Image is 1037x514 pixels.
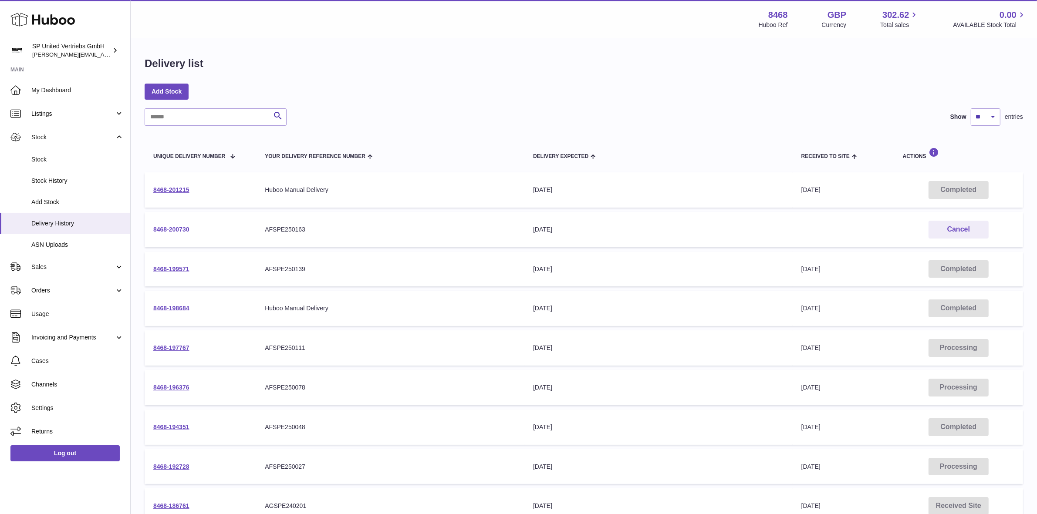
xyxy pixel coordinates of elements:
a: 8468-199571 [153,265,189,272]
span: Orders [31,286,115,295]
span: Unique Delivery Number [153,154,225,159]
span: [DATE] [801,463,821,470]
a: 8468-194351 [153,423,189,430]
a: Add Stock [145,84,189,99]
div: AFSPE250139 [265,265,516,273]
div: AFSPE250078 [265,383,516,392]
div: [DATE] [533,265,784,273]
span: Invoicing and Payments [31,333,115,342]
div: [DATE] [533,304,784,312]
div: Huboo Ref [759,21,788,29]
div: [DATE] [533,423,784,431]
span: [DATE] [801,344,821,351]
h1: Delivery list [145,57,203,71]
span: My Dashboard [31,86,124,94]
span: Sales [31,263,115,271]
span: Your Delivery Reference Number [265,154,365,159]
span: Add Stock [31,198,124,206]
label: Show [950,113,966,121]
div: SP United Vertriebs GmbH [32,42,111,59]
div: [DATE] [533,344,784,352]
a: 302.62 Total sales [880,9,919,29]
span: entries [1005,113,1023,121]
a: 8468-201215 [153,186,189,193]
div: AFSPE250111 [265,344,516,352]
span: AVAILABLE Stock Total [953,21,1027,29]
strong: GBP [828,9,846,21]
span: Settings [31,404,124,412]
div: [DATE] [533,186,784,194]
span: [DATE] [801,423,821,430]
span: ASN Uploads [31,241,124,249]
a: 8468-196376 [153,384,189,391]
span: Total sales [880,21,919,29]
div: AFSPE250163 [265,225,516,234]
span: [DATE] [801,502,821,509]
span: Returns [31,427,124,436]
span: Stock [31,155,124,164]
img: tim@sp-united.com [10,44,24,57]
span: [DATE] [801,186,821,193]
span: Channels [31,380,124,389]
a: 8468-197767 [153,344,189,351]
div: [DATE] [533,502,784,510]
div: [DATE] [533,225,784,234]
button: Cancel [929,221,989,239]
div: AFSPE250048 [265,423,516,431]
span: Delivery History [31,219,124,228]
a: 8468-198684 [153,305,189,312]
a: 8468-192728 [153,463,189,470]
span: Stock History [31,177,124,185]
span: Listings [31,110,115,118]
a: 8468-186761 [153,502,189,509]
span: [DATE] [801,384,821,391]
span: Stock [31,133,115,141]
span: Cases [31,357,124,365]
strong: 8468 [768,9,788,21]
span: [DATE] [801,265,821,272]
span: [DATE] [801,305,821,312]
span: Received to Site [801,154,850,159]
span: 0.00 [1000,9,1017,21]
div: Huboo Manual Delivery [265,186,516,194]
a: Log out [10,445,120,461]
span: Delivery Expected [533,154,588,159]
div: Huboo Manual Delivery [265,304,516,312]
div: AGSPE240201 [265,502,516,510]
a: 8468-200730 [153,226,189,233]
div: AFSPE250027 [265,463,516,471]
a: 0.00 AVAILABLE Stock Total [953,9,1027,29]
div: [DATE] [533,383,784,392]
div: [DATE] [533,463,784,471]
div: Actions [903,148,1014,159]
span: [PERSON_NAME][EMAIL_ADDRESS][DOMAIN_NAME] [32,51,175,58]
span: 302.62 [882,9,909,21]
span: Usage [31,310,124,318]
div: Currency [822,21,847,29]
